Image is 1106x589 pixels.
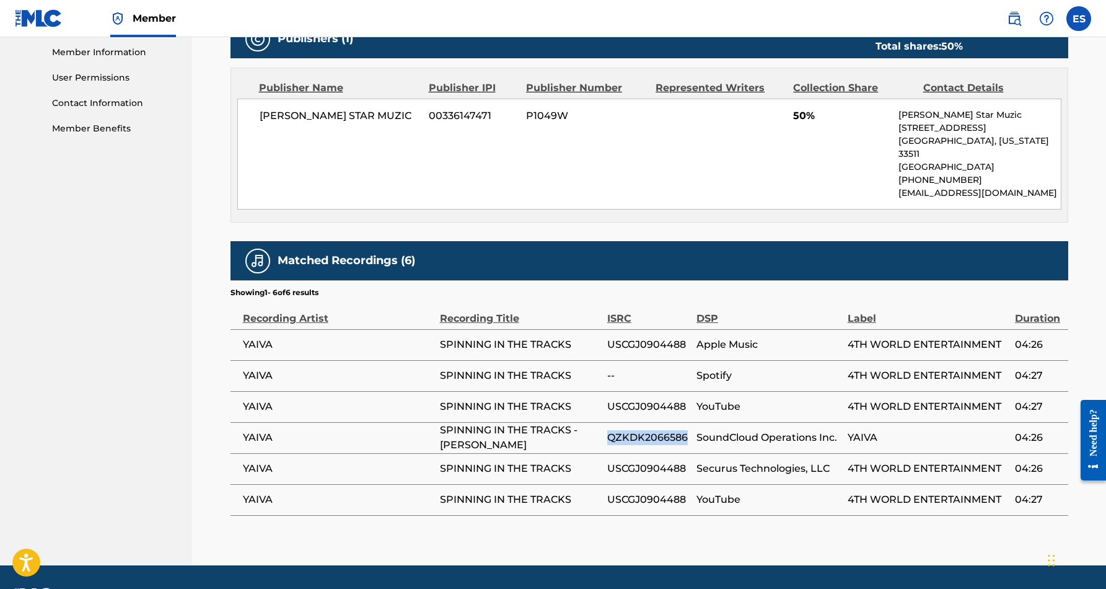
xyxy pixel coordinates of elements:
[898,122,1060,135] p: [STREET_ADDRESS]
[1015,430,1061,445] span: 04:26
[52,122,177,135] a: Member Benefits
[607,492,690,507] span: USCGJ0904488
[941,40,963,52] span: 50 %
[133,11,176,25] span: Member
[440,461,601,476] span: SPINNING IN THE TRACKS
[1015,368,1061,383] span: 04:27
[656,81,784,95] div: Represented Writers
[607,368,690,383] span: --
[243,461,434,476] span: YAIVA
[429,81,517,95] div: Publisher IPI
[1071,389,1106,492] iframe: Resource Center
[243,492,434,507] span: YAIVA
[876,39,963,54] div: Total shares:
[440,298,601,326] div: Recording Title
[696,430,841,445] span: SoundCloud Operations Inc.
[696,461,841,476] span: Securus Technologies, LLC
[848,461,1009,476] span: 4TH WORLD ENTERTAINMENT
[1039,11,1054,26] img: help
[278,254,415,268] h5: Matched Recordings (6)
[607,337,690,352] span: USCGJ0904488
[440,423,601,453] span: SPINNING IN THE TRACKS - [PERSON_NAME]
[848,492,1009,507] span: 4TH WORLD ENTERTAINMENT
[848,430,1009,445] span: YAIVA
[898,161,1060,174] p: [GEOGRAPHIC_DATA]
[440,492,601,507] span: SPINNING IN THE TRACKS
[898,108,1060,122] p: [PERSON_NAME] Star Muzic
[1002,6,1027,31] a: Public Search
[243,368,434,383] span: YAIVA
[696,298,841,326] div: DSP
[793,81,913,95] div: Collection Share
[848,399,1009,414] span: 4TH WORLD ENTERTAINMENT
[52,46,177,59] a: Member Information
[52,97,177,110] a: Contact Information
[250,254,265,268] img: Matched Recordings
[607,298,690,326] div: ISRC
[440,368,601,383] span: SPINNING IN THE TRACKS
[696,337,841,352] span: Apple Music
[526,81,646,95] div: Publisher Number
[230,287,318,298] p: Showing 1 - 6 of 6 results
[440,337,601,352] span: SPINNING IN THE TRACKS
[243,430,434,445] span: YAIVA
[243,399,434,414] span: YAIVA
[1048,542,1055,579] div: Drag
[607,430,690,445] span: QZKDK2066586
[848,337,1009,352] span: 4TH WORLD ENTERTAINMENT
[1066,6,1091,31] div: User Menu
[250,32,265,46] img: Publishers
[110,11,125,26] img: Top Rightsholder
[607,461,690,476] span: USCGJ0904488
[1015,492,1061,507] span: 04:27
[526,108,646,123] span: P1049W
[898,135,1060,161] p: [GEOGRAPHIC_DATA], [US_STATE] 33511
[793,108,889,123] span: 50%
[1044,529,1106,589] iframe: Chat Widget
[52,71,177,84] a: User Permissions
[440,399,601,414] span: SPINNING IN THE TRACKS
[923,81,1043,95] div: Contact Details
[607,399,690,414] span: USCGJ0904488
[696,399,841,414] span: YouTube
[696,492,841,507] span: YouTube
[1007,11,1022,26] img: search
[1034,6,1059,31] div: Help
[15,9,63,27] img: MLC Logo
[898,187,1060,200] p: [EMAIL_ADDRESS][DOMAIN_NAME]
[278,32,353,46] h5: Publishers (1)
[1015,298,1061,326] div: Duration
[898,174,1060,187] p: [PHONE_NUMBER]
[243,337,434,352] span: YAIVA
[1015,461,1061,476] span: 04:26
[243,298,434,326] div: Recording Artist
[848,298,1009,326] div: Label
[848,368,1009,383] span: 4TH WORLD ENTERTAINMENT
[260,108,420,123] span: [PERSON_NAME] STAR MUZIC
[696,368,841,383] span: Spotify
[259,81,419,95] div: Publisher Name
[1015,399,1061,414] span: 04:27
[429,108,517,123] span: 00336147471
[1015,337,1061,352] span: 04:26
